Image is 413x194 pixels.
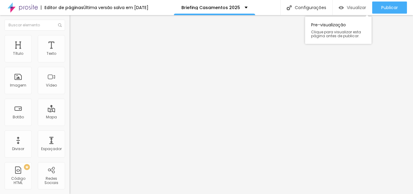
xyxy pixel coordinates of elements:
div: Imagem [10,83,26,87]
div: Espaçador [41,147,62,151]
div: Vídeo [46,83,57,87]
span: Clique para visualizar esta página antes de publicar. [311,30,366,38]
button: Visualizar [333,2,372,14]
div: Botão [13,115,24,119]
div: Mapa [46,115,57,119]
span: Visualizar [347,5,366,10]
button: Publicar [372,2,407,14]
div: Código HTML [6,176,30,185]
img: Icone [58,23,62,27]
img: view-1.svg [339,5,344,10]
p: Briefing Casamentos 2025 [181,5,240,10]
div: Editor de páginas [41,5,83,10]
iframe: Editor [70,15,413,194]
img: Icone [287,5,292,10]
span: Publicar [381,5,398,10]
div: Última versão salva em [DATE] [83,5,148,10]
input: Buscar elemento [5,20,65,31]
div: Texto [47,51,56,56]
div: Pre-visualização [305,17,372,44]
div: Redes Sociais [39,176,63,185]
div: Divisor [12,147,24,151]
div: Título [13,51,23,56]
